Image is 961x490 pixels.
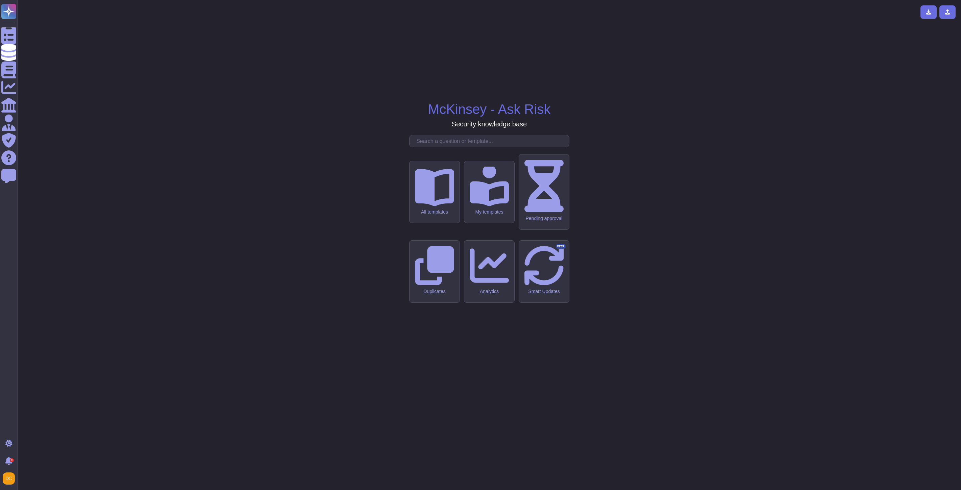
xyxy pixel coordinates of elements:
div: My templates [470,209,509,215]
h3: Security knowledge base [452,120,527,128]
div: Duplicates [415,289,454,294]
button: user [1,471,20,486]
h1: McKinsey - Ask Risk [428,101,550,117]
div: 9+ [10,458,14,462]
img: user [3,472,15,485]
div: All templates [415,209,454,215]
input: Search a question or template... [413,135,569,147]
div: Pending approval [524,216,564,221]
div: Analytics [470,289,509,294]
div: Smart Updates [524,289,564,294]
div: BETA [556,244,566,249]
